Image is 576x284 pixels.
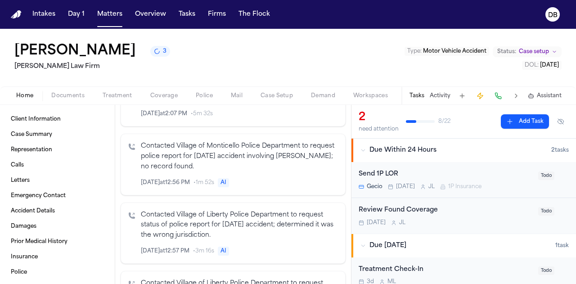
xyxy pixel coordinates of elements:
[196,92,213,99] span: Police
[51,92,85,99] span: Documents
[311,92,335,99] span: Demand
[551,147,569,154] span: 2 task s
[438,118,450,125] span: 8 / 22
[131,6,170,23] button: Overview
[141,179,190,186] span: [DATE] at 12:56 PM
[359,265,533,275] div: Treatment Check-In
[7,250,108,264] a: Insurance
[528,92,562,99] button: Assistant
[553,114,569,129] button: Hide completed tasks (⌘⇧H)
[367,219,386,226] span: [DATE]
[540,63,559,68] span: [DATE]
[64,6,88,23] button: Day 1
[456,90,468,102] button: Add Task
[537,92,562,99] span: Assistant
[369,146,436,155] span: Due Within 24 Hours
[7,204,108,218] a: Accident Details
[367,183,382,190] span: Gecio
[430,92,450,99] button: Activity
[359,205,533,216] div: Review Found Coverage
[501,114,549,129] button: Add Task
[141,110,187,117] span: [DATE] at 2:07 PM
[14,43,136,59] h1: [PERSON_NAME]
[7,265,108,279] a: Police
[351,198,576,234] div: Open task: Review Found Coverage
[103,92,132,99] span: Treatment
[14,43,136,59] button: Edit matter name
[519,48,549,55] span: Case setup
[428,183,435,190] span: J L
[7,158,108,172] a: Calls
[29,6,59,23] button: Intakes
[359,169,533,180] div: Send 1P LOR
[11,10,22,19] a: Home
[538,207,554,216] span: Todo
[497,48,516,55] span: Status:
[16,92,33,99] span: Home
[7,219,108,234] a: Damages
[7,127,108,142] a: Case Summary
[7,173,108,188] a: Letters
[141,141,338,172] p: Contacted Village of Monticello Police Department to request police report for [DATE] accident in...
[359,126,399,133] div: need attention
[7,112,108,126] a: Client Information
[525,63,539,68] span: DOL :
[351,162,576,198] div: Open task: Send 1P LOR
[555,242,569,249] span: 1 task
[94,6,126,23] button: Matters
[538,266,554,275] span: Todo
[7,234,108,249] a: Prior Medical History
[359,110,399,125] div: 2
[448,183,481,190] span: 1P Insurance
[409,92,424,99] button: Tasks
[492,90,504,102] button: Make a Call
[538,171,554,180] span: Todo
[141,248,189,255] span: [DATE] at 12:57 PM
[11,10,22,19] img: Finch Logo
[218,178,229,187] span: AI
[141,210,338,241] p: Contacted Village of Liberty Police Department to request status of police report for [DATE] acci...
[423,49,486,54] span: Motor Vehicle Accident
[407,49,422,54] span: Type :
[150,46,170,57] button: 3 active tasks
[353,92,388,99] span: Workspaces
[522,61,562,70] button: Edit DOL: 2025-08-17
[150,92,178,99] span: Coverage
[193,248,214,255] span: • 3m 16s
[474,90,486,102] button: Create Immediate Task
[191,110,213,117] span: • 5m 32s
[14,61,170,72] h2: [PERSON_NAME] Law Firm
[175,6,199,23] button: Tasks
[399,219,405,226] span: J L
[261,92,293,99] span: Case Setup
[405,47,489,56] button: Edit Type: Motor Vehicle Accident
[7,143,108,157] a: Representation
[369,241,406,250] span: Due [DATE]
[235,6,274,23] button: The Flock
[351,234,576,257] button: Due [DATE]1task
[163,48,166,55] span: 3
[396,183,415,190] span: [DATE]
[231,92,243,99] span: Mail
[204,6,229,23] button: Firms
[7,189,108,203] a: Emergency Contact
[218,247,229,256] span: AI
[493,46,562,57] button: Change status from Case setup
[193,179,214,186] span: • 1m 52s
[351,139,576,162] button: Due Within 24 Hours2tasks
